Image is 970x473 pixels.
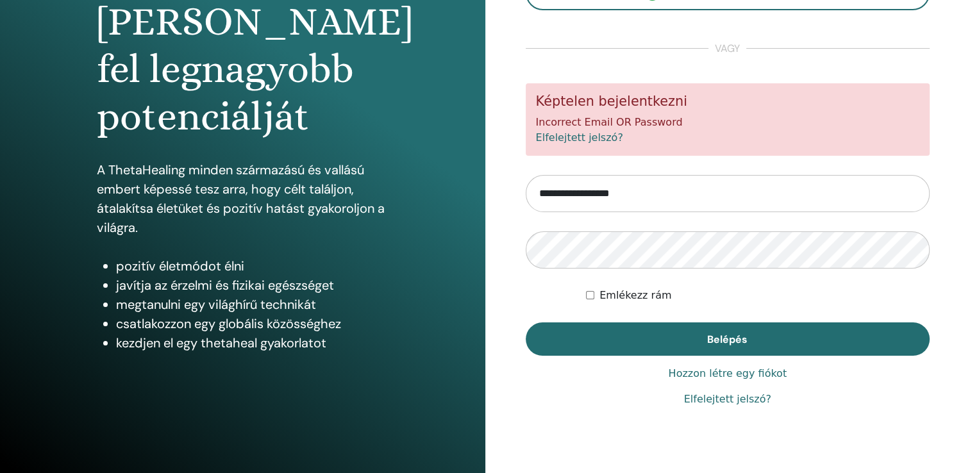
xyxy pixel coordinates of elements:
span: Belépés [707,333,748,346]
div: Keep me authenticated indefinitely or until I manually logout [586,288,930,303]
p: A ThetaHealing minden származású és vallású embert képessé tesz arra, hogy célt találjon, átalakí... [97,160,388,237]
li: csatlakozzon egy globális közösséghez [116,314,388,333]
a: Elfelejtett jelszó? [684,392,771,407]
button: Belépés [526,322,930,356]
div: Incorrect Email OR Password [526,83,930,156]
li: javítja az érzelmi és fizikai egészséget [116,276,388,295]
a: Hozzon létre egy fiókot [668,366,787,381]
span: vagy [708,41,746,56]
h5: Képtelen bejelentkezni [536,94,920,110]
a: Elfelejtett jelszó? [536,131,623,144]
li: kezdjen el egy thetaheal gyakorlatot [116,333,388,353]
li: megtanulni egy világhírű technikát [116,295,388,314]
li: pozitív életmódot élni [116,256,388,276]
label: Emlékezz rám [599,288,671,303]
